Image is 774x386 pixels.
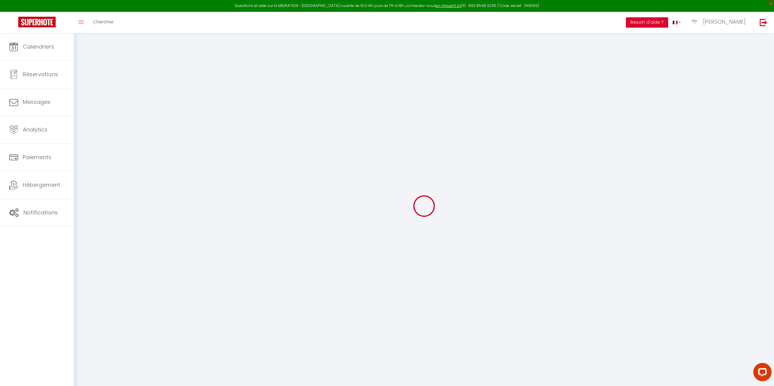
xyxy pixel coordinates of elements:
a: en cliquant ici [436,3,461,8]
span: Réservations [23,70,58,78]
span: Notifications [23,209,58,216]
img: Super Booking [18,17,56,27]
a: Chercher [88,12,118,33]
span: Chercher [93,19,114,25]
iframe: LiveChat chat widget [748,360,774,386]
span: Analytics [23,126,47,133]
img: ... [690,17,699,26]
span: Paiements [23,153,51,161]
span: Messages [23,98,50,106]
span: Hébergement [23,181,60,189]
button: Besoin d'aide ? [626,17,668,28]
span: Calendriers [23,43,54,50]
span: [PERSON_NAME] [703,18,746,26]
img: logout [760,19,767,26]
a: ... [PERSON_NAME] [685,12,753,33]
